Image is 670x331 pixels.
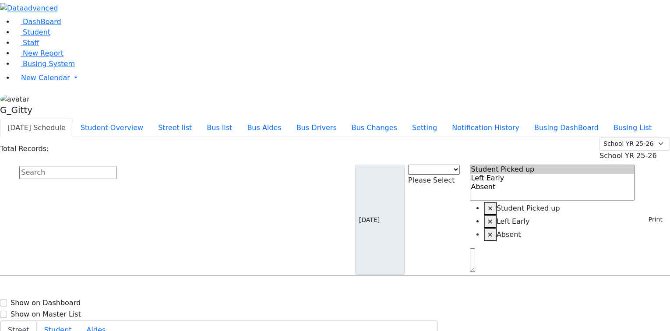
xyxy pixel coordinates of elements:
[484,202,635,215] li: Student Picked up
[14,18,61,26] a: DashBoard
[14,69,670,87] a: New Calendar
[638,213,666,226] button: Print
[484,202,497,215] button: Remove item
[14,39,39,47] a: Staff
[23,18,61,26] span: DashBoard
[470,183,635,191] option: Absent
[344,119,405,137] button: Bus Changes
[11,309,81,320] label: Show on Master List
[21,74,70,82] span: New Calendar
[484,228,497,241] button: Remove item
[23,28,50,36] span: Student
[484,228,635,241] li: Absent
[199,119,240,137] button: Bus list
[23,49,63,57] span: New Report
[606,119,659,137] button: Busing List
[470,248,475,272] textarea: Search
[14,60,75,68] a: Busing System
[487,230,493,239] span: ×
[599,151,657,160] span: School YR 25-26
[497,204,560,212] span: Student Picked up
[14,49,63,57] a: New Report
[484,215,635,228] li: Left Early
[19,166,116,179] input: Search
[487,217,493,225] span: ×
[240,119,289,137] button: Bus Aides
[484,215,497,228] button: Remove item
[14,28,50,36] a: Student
[444,119,527,137] button: Notification History
[73,119,151,137] button: Student Overview
[289,119,344,137] button: Bus Drivers
[497,230,521,239] span: Absent
[23,39,39,47] span: Staff
[151,119,199,137] button: Street list
[408,176,455,184] span: Please Select
[23,60,75,68] span: Busing System
[487,204,493,212] span: ×
[527,119,606,137] button: Busing DashBoard
[470,165,635,174] option: Student Picked up
[470,174,635,183] option: Left Early
[497,217,530,225] span: Left Early
[599,137,670,151] select: Default select example
[405,119,444,137] button: Setting
[11,298,81,308] label: Show on Dashboard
